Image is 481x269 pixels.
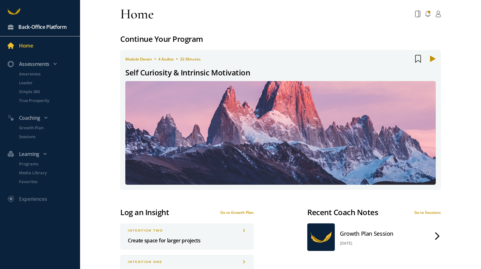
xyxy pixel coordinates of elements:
[11,133,80,140] a: Sessions
[340,240,393,246] div: [DATE]
[414,210,441,215] div: Go to Sessions
[125,56,152,62] span: module eleven
[128,228,246,233] div: INTENTION two
[120,206,169,218] div: Log an Insight
[19,97,79,104] p: True Prosperity
[180,56,201,62] span: 32 Minutes
[19,133,79,140] p: Sessions
[120,5,154,23] div: Home
[120,50,441,190] a: module eleven4 Audios32 MinutesSelf Curiosity & Intrinsic Motivation
[11,97,80,104] a: True Prosperity
[307,223,335,251] img: abroad-gold.png
[128,260,246,264] div: INTENTION one
[19,178,79,185] p: Favorites
[11,80,80,86] a: Leader
[307,206,378,218] div: Recent Coach Notes
[11,88,80,95] a: Simple 360
[11,71,80,77] a: Awareness
[220,210,254,215] div: Go to Growth Plan
[19,71,79,77] p: Awareness
[4,60,83,68] div: Assessments
[120,223,254,250] a: INTENTION twoCreate space for larger projects
[307,223,441,251] a: Growth Plan Session[DATE]
[340,228,393,239] div: Growth Plan Session
[128,236,246,245] p: Create space for larger projects
[19,170,79,176] p: Media Library
[19,80,79,86] p: Leader
[19,88,79,95] p: Simple 360
[4,114,83,122] div: Coaching
[125,67,250,79] div: Self Curiosity & Intrinsic Motivation
[120,33,441,45] div: Continue Your Program
[19,195,47,203] div: Experiences
[158,56,174,62] span: 4 Audios
[125,81,436,185] img: 624ff83b9ce498e9c2dfa7a7_1697608424.jpg
[18,23,67,31] div: Back-Office Platform
[19,125,79,131] p: Growth Plan
[11,161,80,167] a: Programs
[11,178,80,185] a: Favorites
[19,161,79,167] p: Programs
[11,170,80,176] a: Media Library
[4,150,83,158] div: Learning
[19,42,33,50] div: Home
[11,125,80,131] a: Growth Plan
